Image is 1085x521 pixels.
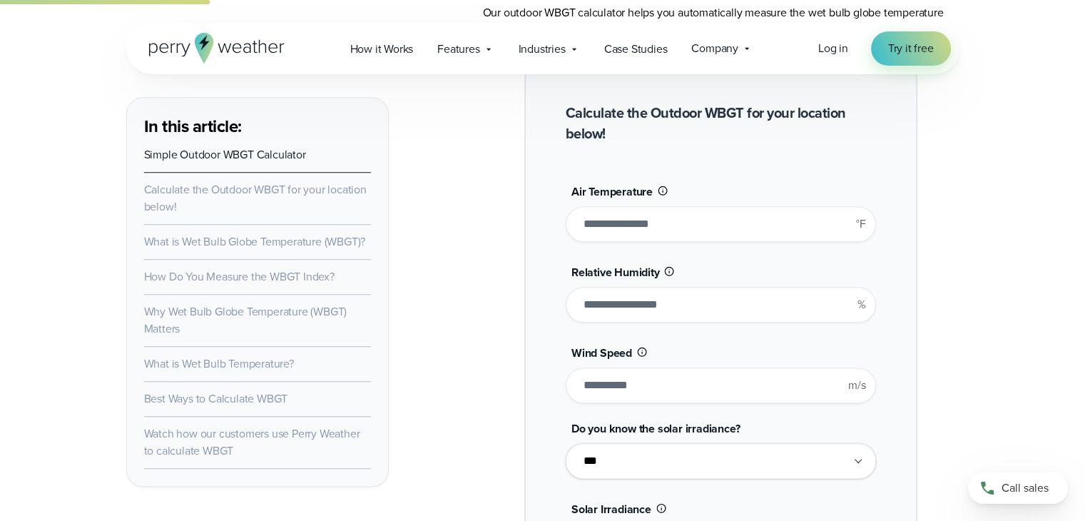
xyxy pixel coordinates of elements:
[144,115,371,138] h3: In this article:
[691,40,738,57] span: Company
[871,31,951,66] a: Try it free
[571,420,740,437] span: Do you know the solar irradiance?
[571,264,660,280] span: Relative Humidity
[144,268,335,285] a: How Do You Measure the WBGT Index?
[888,40,934,57] span: Try it free
[818,40,848,57] a: Log in
[818,40,848,56] span: Log in
[144,390,288,407] a: Best Ways to Calculate WBGT
[437,41,479,58] span: Features
[571,345,632,361] span: Wind Speed
[571,501,651,517] span: Solar Irradiance
[144,303,347,337] a: Why Wet Bulb Globe Temperature (WBGT) Matters
[519,41,566,58] span: Industries
[1002,480,1049,497] span: Call sales
[144,355,294,372] a: What is Wet Bulb Temperature?
[144,181,367,215] a: Calculate the Outdoor WBGT for your location below!
[144,233,366,250] a: What is Wet Bulb Globe Temperature (WBGT)?
[604,41,668,58] span: Case Studies
[350,41,414,58] span: How it Works
[566,103,876,144] h2: Calculate the Outdoor WBGT for your location below!
[483,4,959,39] p: Our outdoor WBGT calculator helps you automatically measure the wet bulb globe temperature quickl...
[144,425,360,459] a: Watch how our customers use Perry Weather to calculate WBGT
[968,472,1068,504] a: Call sales
[571,183,653,200] span: Air Temperature
[592,34,680,64] a: Case Studies
[144,146,306,163] a: Simple Outdoor WBGT Calculator
[338,34,426,64] a: How it Works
